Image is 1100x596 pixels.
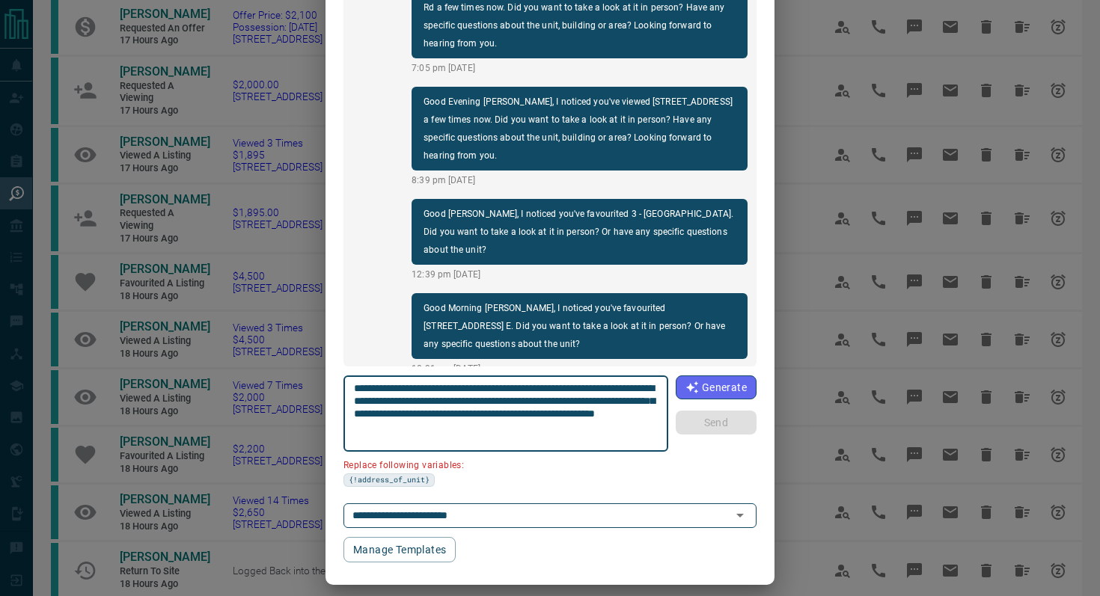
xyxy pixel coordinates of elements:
[412,61,748,75] p: 7:05 pm [DATE]
[349,474,430,486] span: {!address_of_unit}
[412,362,748,375] p: 10:31 am [DATE]
[412,268,748,281] p: 12:39 pm [DATE]
[730,505,751,526] button: Open
[424,205,736,259] p: Good [PERSON_NAME], I noticed you've favourited 3 - [GEOGRAPHIC_DATA]. Did you want to take a loo...
[676,375,757,399] button: Generate
[424,93,736,165] p: Good Evening [PERSON_NAME], I noticed you've viewed [STREET_ADDRESS] a few times now. Did you wan...
[424,299,736,353] p: Good Morning [PERSON_NAME], I noticed you've favourited [STREET_ADDRESS] E. Did you want to take ...
[343,454,658,473] p: Replace following variables:
[412,173,748,187] p: 8:39 pm [DATE]
[343,537,456,562] button: Manage Templates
